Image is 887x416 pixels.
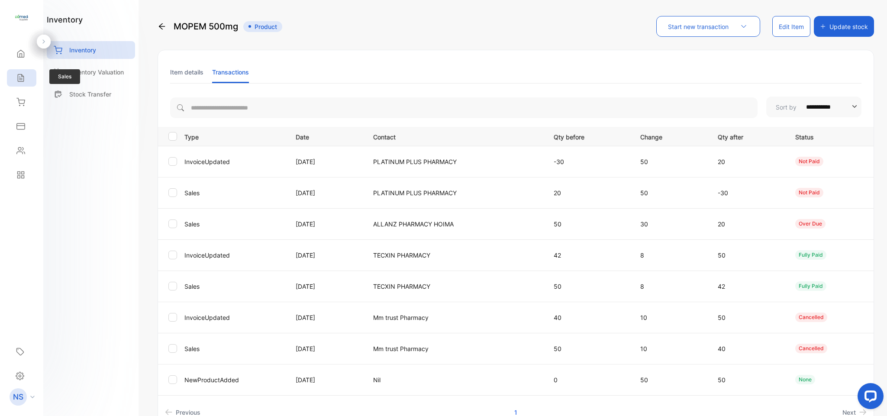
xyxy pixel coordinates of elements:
td: Sales [181,333,285,364]
p: 20 [718,219,777,229]
p: 50 [554,282,623,291]
td: NewProductAdded [181,364,285,395]
p: 50 [718,251,777,260]
div: fully paid [795,281,826,291]
div: not paid [795,188,823,197]
p: -30 [718,188,777,197]
p: 0 [554,375,623,384]
p: 50 [640,157,700,166]
p: Nil [373,375,536,384]
button: Sort by [766,97,861,117]
p: Mm trust Pharmacy [373,344,536,353]
button: Start new transaction [656,16,760,37]
img: logo [15,11,28,24]
p: [DATE] [296,157,355,166]
a: Inventory Valuation [47,63,135,81]
p: PLATINUM PLUS PHARMACY [373,188,536,197]
div: over due [795,219,826,229]
p: [DATE] [296,344,355,353]
div: fully paid [795,250,826,260]
p: Contact [373,131,536,142]
p: Change [640,131,700,142]
p: 50 [554,219,623,229]
p: 40 [554,313,623,322]
li: Transactions [212,61,249,83]
p: 50 [718,313,777,322]
p: Stock Transfer [69,90,111,99]
td: InvoiceUpdated [181,239,285,271]
p: 8 [640,282,700,291]
p: 20 [554,188,623,197]
td: Sales [181,208,285,239]
p: PLATINUM PLUS PHARMACY [373,157,536,166]
span: Sales [49,69,80,84]
button: Edit Item [772,16,810,37]
span: Product [243,21,282,32]
p: -30 [554,157,623,166]
td: InvoiceUpdated [181,302,285,333]
p: 50 [554,344,623,353]
h1: inventory [47,14,83,26]
td: Sales [181,271,285,302]
p: 50 [640,375,700,384]
a: Inventory [47,41,135,59]
td: Sales [181,177,285,208]
p: 8 [640,251,700,260]
p: Sort by [776,103,797,112]
div: Cancelled [795,344,827,353]
p: Qty after [718,131,777,142]
p: TECXIN PHARMACY [373,282,536,291]
p: 42 [718,282,777,291]
p: 10 [640,344,700,353]
p: [DATE] [296,282,355,291]
p: Status [795,131,866,142]
p: ALLANZ PHARMACY HOIMA [373,219,536,229]
p: 50 [718,375,777,384]
p: [DATE] [296,313,355,322]
p: Inventory [69,45,96,55]
p: Qty before [554,131,623,142]
p: NS [13,391,23,403]
div: not paid [795,157,823,166]
div: MOPEM 500mg [158,16,282,37]
p: Mm trust Pharmacy [373,313,536,322]
p: 42 [554,251,623,260]
div: None [795,375,815,384]
p: 20 [718,157,777,166]
a: Stock Transfer [47,85,135,103]
p: [DATE] [296,219,355,229]
p: [DATE] [296,375,355,384]
li: Item details [170,61,203,83]
p: [DATE] [296,188,355,197]
p: 10 [640,313,700,322]
p: Date [296,131,355,142]
p: [DATE] [296,251,355,260]
p: 40 [718,344,777,353]
p: Inventory Valuation [69,68,124,77]
div: Cancelled [795,313,827,322]
iframe: LiveChat chat widget [851,380,887,416]
p: Type [184,131,285,142]
button: Update stock [814,16,874,37]
td: InvoiceUpdated [181,146,285,177]
p: 50 [640,188,700,197]
p: TECXIN PHARMACY [373,251,536,260]
p: 30 [640,219,700,229]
